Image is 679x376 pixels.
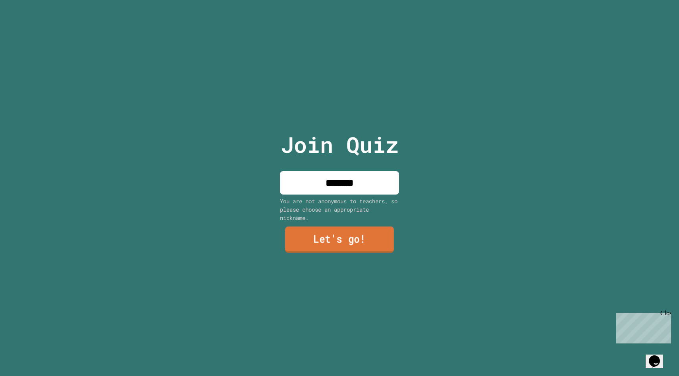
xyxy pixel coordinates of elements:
p: Join Quiz [281,128,399,161]
iframe: chat widget [646,344,671,368]
iframe: chat widget [613,310,671,343]
div: Chat with us now!Close [3,3,55,50]
div: You are not anonymous to teachers, so please choose an appropriate nickname. [280,197,399,222]
a: Let's go! [285,227,394,253]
